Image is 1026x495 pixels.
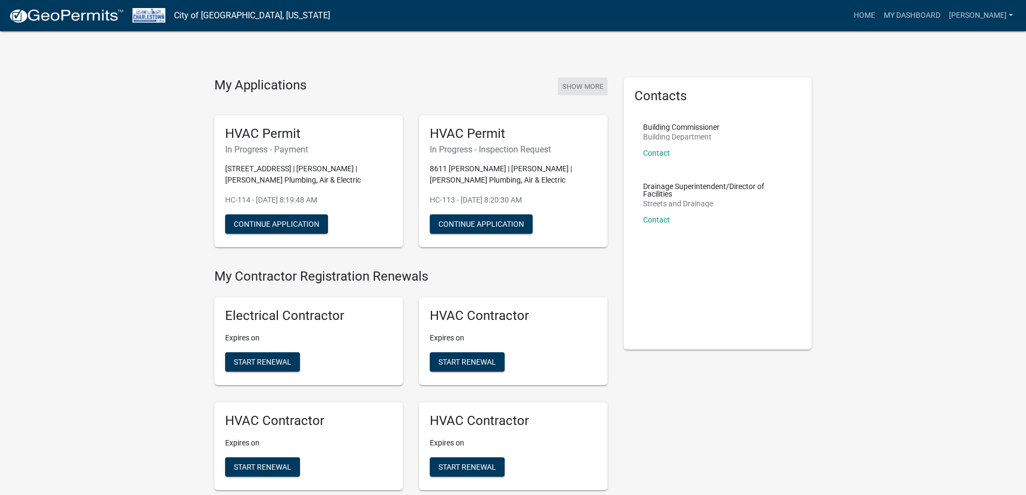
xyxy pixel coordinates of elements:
button: Start Renewal [225,352,300,372]
h6: In Progress - Payment [225,144,392,155]
p: HC-113 - [DATE] 8:20:30 AM [430,194,597,206]
h4: My Applications [214,78,306,94]
p: Building Department [643,133,720,141]
h6: In Progress - Inspection Request [430,144,597,155]
button: Start Renewal [430,457,505,477]
span: Start Renewal [438,358,496,366]
p: Drainage Superintendent/Director of Facilities [643,183,793,198]
h5: HVAC Permit [430,126,597,142]
a: Contact [643,149,670,157]
p: Building Commissioner [643,123,720,131]
button: Start Renewal [225,457,300,477]
button: Start Renewal [430,352,505,372]
button: Continue Application [225,214,328,234]
p: 8611 [PERSON_NAME] | [PERSON_NAME] | [PERSON_NAME] Plumbing, Air & Electric [430,163,597,186]
h5: Electrical Contractor [225,308,392,324]
span: Start Renewal [234,462,291,471]
p: Expires on [225,332,392,344]
a: My Dashboard [880,5,945,26]
span: Start Renewal [438,462,496,471]
p: Expires on [225,437,392,449]
p: Expires on [430,437,597,449]
img: City of Charlestown, Indiana [132,8,165,23]
h5: HVAC Contractor [430,413,597,429]
h4: My Contractor Registration Renewals [214,269,608,284]
p: Expires on [430,332,597,344]
p: Streets and Drainage [643,200,793,207]
button: Show More [558,78,608,95]
p: HC-114 - [DATE] 8:19:48 AM [225,194,392,206]
a: City of [GEOGRAPHIC_DATA], [US_STATE] [174,6,330,25]
h5: Contacts [634,88,801,104]
a: Home [849,5,880,26]
h5: HVAC Permit [225,126,392,142]
a: [PERSON_NAME] [945,5,1017,26]
h5: HVAC Contractor [430,308,597,324]
h5: HVAC Contractor [225,413,392,429]
span: Start Renewal [234,358,291,366]
button: Continue Application [430,214,533,234]
p: [STREET_ADDRESS] | [PERSON_NAME] | [PERSON_NAME] Plumbing, Air & Electric [225,163,392,186]
a: Contact [643,215,670,224]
